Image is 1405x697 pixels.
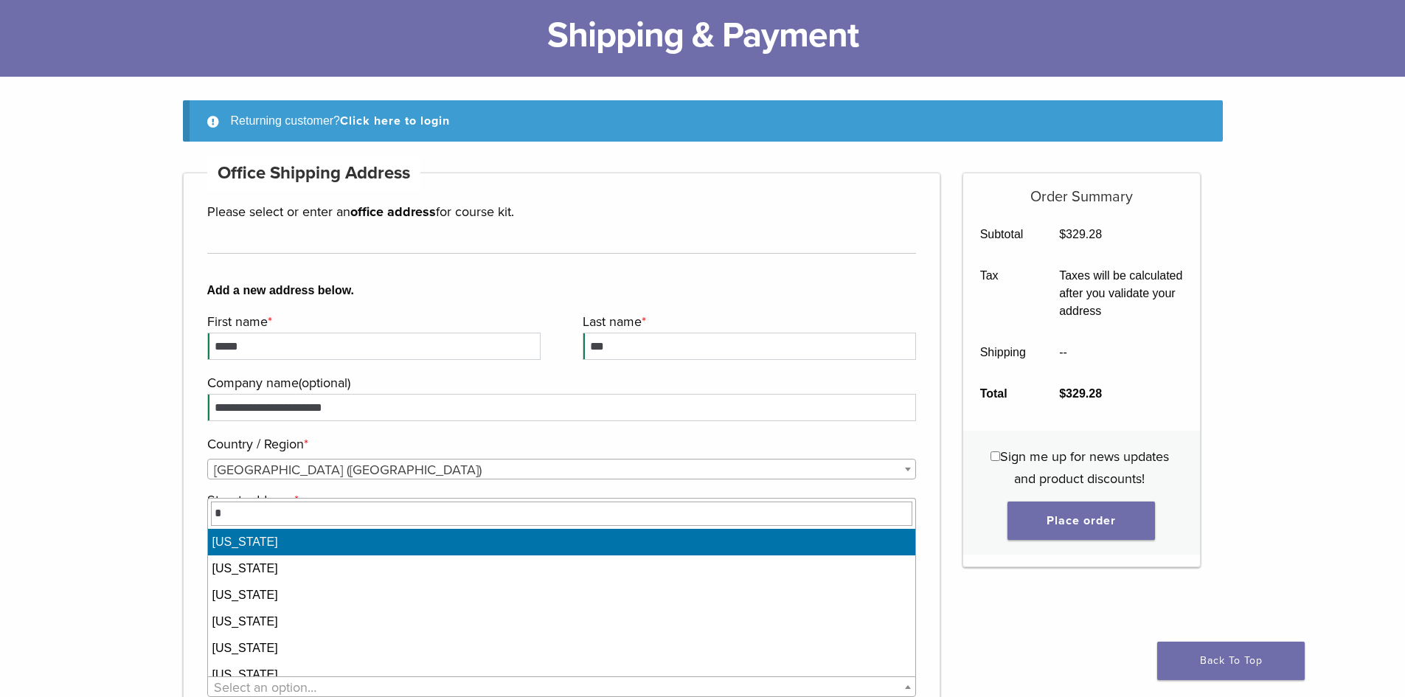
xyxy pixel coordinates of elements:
span: $ [1059,228,1066,240]
bdi: 329.28 [1059,228,1102,240]
span: Country / Region [207,459,917,479]
label: First name [207,311,537,333]
span: Select an option… [214,679,316,696]
p: Please select or enter an for course kit. [207,201,917,223]
button: Place order [1007,502,1155,540]
td: Taxes will be calculated after you validate your address [1043,255,1200,332]
label: Country / Region [207,433,913,455]
label: Last name [583,311,912,333]
span: State [207,676,917,697]
label: Company name [207,372,913,394]
h4: Office Shipping Address [207,156,421,191]
li: [US_STATE] [208,582,916,608]
b: Add a new address below. [207,282,917,299]
span: Sign me up for news updates and product discounts! [1000,448,1169,487]
div: Returning customer? [183,100,1223,142]
label: Street address [207,489,913,511]
th: Subtotal [963,214,1043,255]
li: [US_STATE] [208,608,916,635]
a: Back To Top [1157,642,1305,680]
span: -- [1059,346,1067,358]
li: [US_STATE] [208,635,916,662]
span: (optional) [299,375,350,391]
th: Total [963,373,1043,415]
li: [US_STATE] [208,555,916,582]
th: Shipping [963,332,1043,373]
span: $ [1059,387,1066,400]
li: [US_STATE] [208,662,916,688]
span: United States (US) [208,460,916,480]
th: Tax [963,255,1043,332]
bdi: 329.28 [1059,387,1102,400]
h5: Order Summary [963,173,1200,206]
input: Sign me up for news updates and product discounts! [991,451,1000,461]
li: [US_STATE] [208,529,916,555]
a: Click here to login [340,114,450,128]
strong: office address [350,204,436,220]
